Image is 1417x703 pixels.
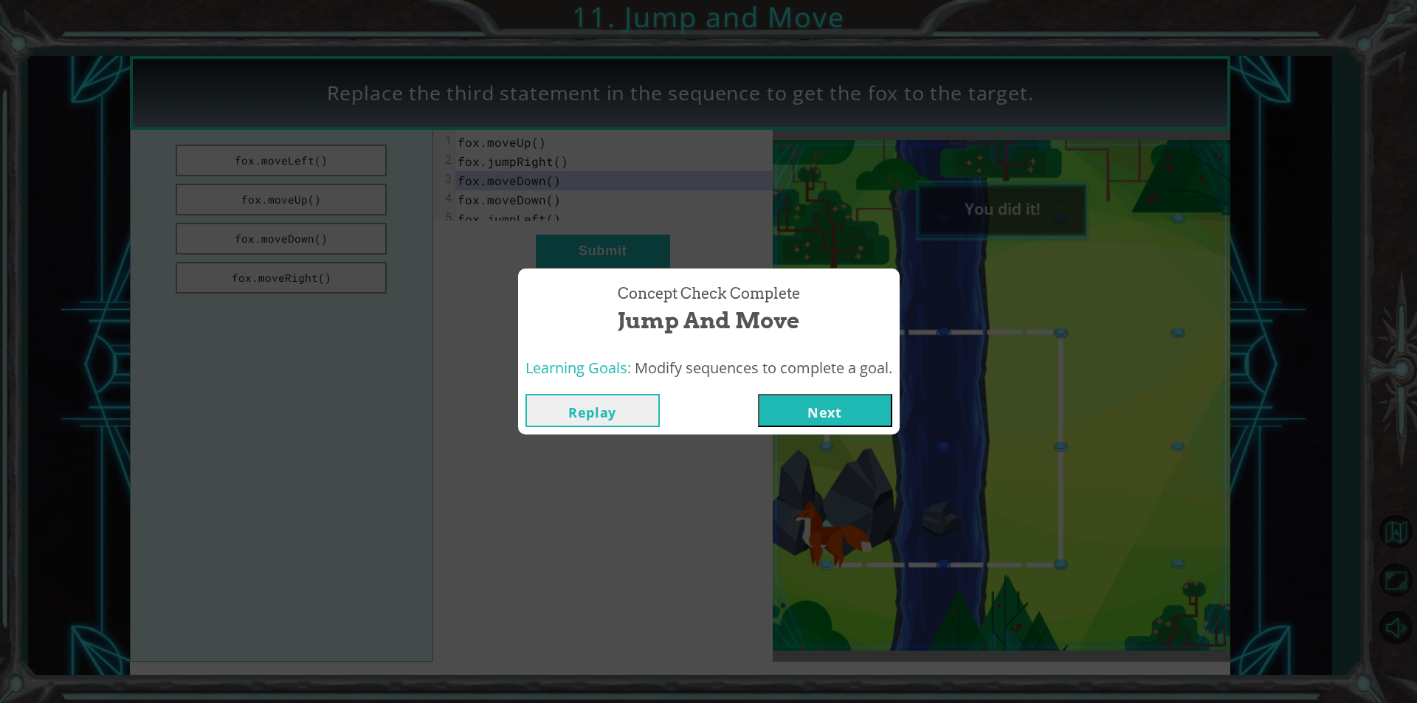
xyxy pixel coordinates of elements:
[635,358,892,378] span: Modify sequences to complete a goal.
[525,394,660,427] button: Replay
[525,358,631,378] span: Learning Goals:
[618,305,799,336] span: Jump and Move
[758,394,892,427] button: Next
[618,283,800,305] span: Concept Check Complete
